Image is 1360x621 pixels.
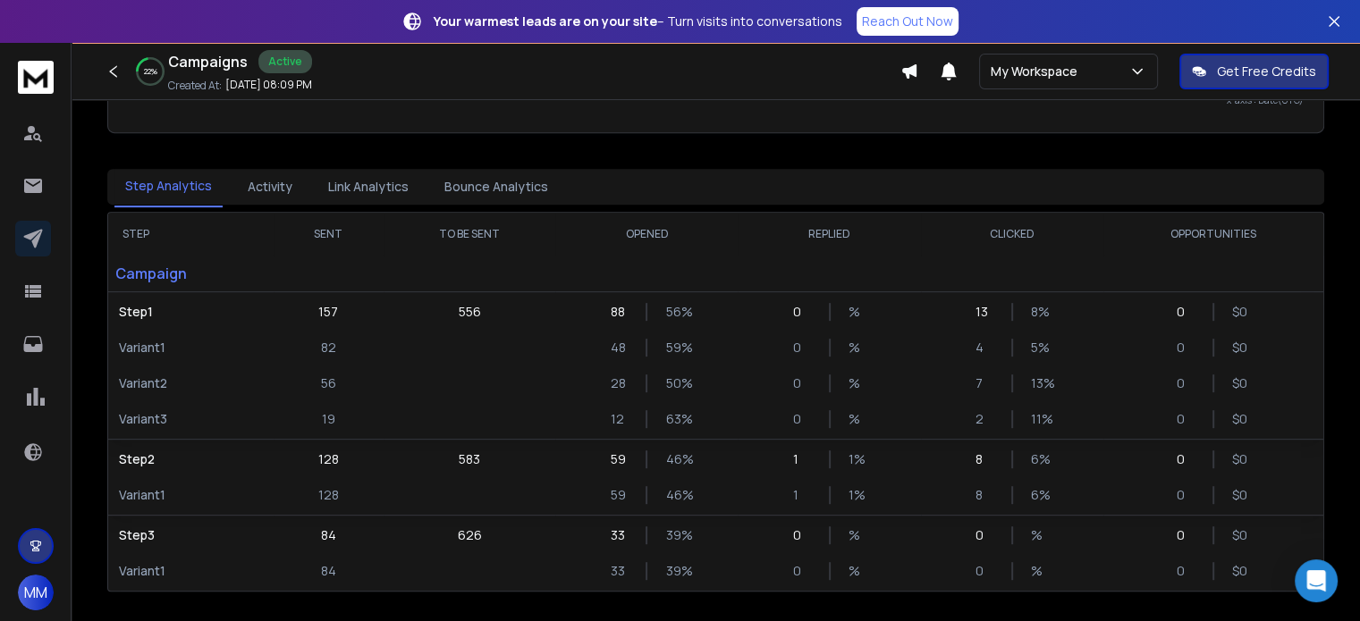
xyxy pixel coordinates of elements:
[610,562,628,580] p: 33
[119,410,263,428] p: Variant 3
[274,213,384,256] th: SENT
[976,303,993,321] p: 13
[738,213,920,256] th: REPLIED
[665,450,683,468] p: 46 %
[793,450,811,468] p: 1
[434,13,657,29] strong: Your warmest leads are on your site
[237,167,303,206] button: Activity
[108,256,274,291] p: Campaign
[119,374,263,392] p: Variant 2
[1179,54,1329,89] button: Get Free Credits
[1031,303,1049,321] p: 8 %
[610,450,628,468] p: 59
[1031,526,1049,544] p: %
[1217,63,1316,80] p: Get Free Credits
[1232,339,1250,357] p: $ 0
[1232,374,1250,392] p: $ 0
[434,13,842,30] p: – Turn visits into conversations
[459,303,481,321] p: 556
[793,374,811,392] p: 0
[555,213,738,256] th: OPENED
[119,339,263,357] p: Variant 1
[1232,450,1250,468] p: $ 0
[665,303,683,321] p: 56 %
[610,374,628,392] p: 28
[862,13,953,30] p: Reach Out Now
[857,7,959,36] a: Reach Out Now
[976,486,993,504] p: 8
[610,303,628,321] p: 88
[318,303,338,321] p: 157
[1295,559,1338,602] div: Open Intercom Messenger
[122,94,1309,107] p: x-axis : Date(UTC)
[18,61,54,94] img: logo
[321,339,336,357] p: 82
[1177,562,1195,580] p: 0
[976,410,993,428] p: 2
[1177,486,1195,504] p: 0
[318,450,339,468] p: 128
[1232,486,1250,504] p: $ 0
[976,339,993,357] p: 4
[119,450,263,468] p: Step 2
[1031,374,1049,392] p: 13 %
[1031,562,1049,580] p: %
[665,339,683,357] p: 59 %
[976,526,993,544] p: 0
[321,562,336,580] p: 84
[1177,374,1195,392] p: 0
[1103,213,1323,256] th: OPPORTUNITIES
[1031,339,1049,357] p: 5 %
[665,410,683,428] p: 63 %
[1232,303,1250,321] p: $ 0
[168,51,248,72] h1: Campaigns
[459,450,480,468] p: 583
[1031,486,1049,504] p: 6 %
[119,526,263,544] p: Step 3
[849,526,866,544] p: %
[610,410,628,428] p: 12
[793,339,811,357] p: 0
[119,562,263,580] p: Variant 1
[114,166,223,207] button: Step Analytics
[119,303,263,321] p: Step 1
[1177,450,1195,468] p: 0
[322,410,335,428] p: 19
[1031,450,1049,468] p: 6 %
[793,303,811,321] p: 0
[1232,410,1250,428] p: $ 0
[1177,526,1195,544] p: 0
[849,486,866,504] p: 1 %
[321,374,336,392] p: 56
[849,339,866,357] p: %
[793,562,811,580] p: 0
[921,213,1103,256] th: CLICKED
[119,486,263,504] p: Variant 1
[144,66,157,77] p: 22 %
[1232,526,1250,544] p: $ 0
[321,526,336,544] p: 84
[1177,410,1195,428] p: 0
[610,486,628,504] p: 59
[1177,339,1195,357] p: 0
[258,50,312,73] div: Active
[458,526,482,544] p: 626
[665,526,683,544] p: 39 %
[1177,303,1195,321] p: 0
[793,526,811,544] p: 0
[225,78,312,92] p: [DATE] 08:09 PM
[434,167,559,206] button: Bounce Analytics
[168,79,222,93] p: Created At:
[849,410,866,428] p: %
[793,486,811,504] p: 1
[1232,562,1250,580] p: $ 0
[976,450,993,468] p: 8
[1031,410,1049,428] p: 11 %
[108,213,274,256] th: STEP
[793,410,811,428] p: 0
[18,575,54,610] button: MM
[665,562,683,580] p: 39 %
[665,374,683,392] p: 50 %
[610,526,628,544] p: 33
